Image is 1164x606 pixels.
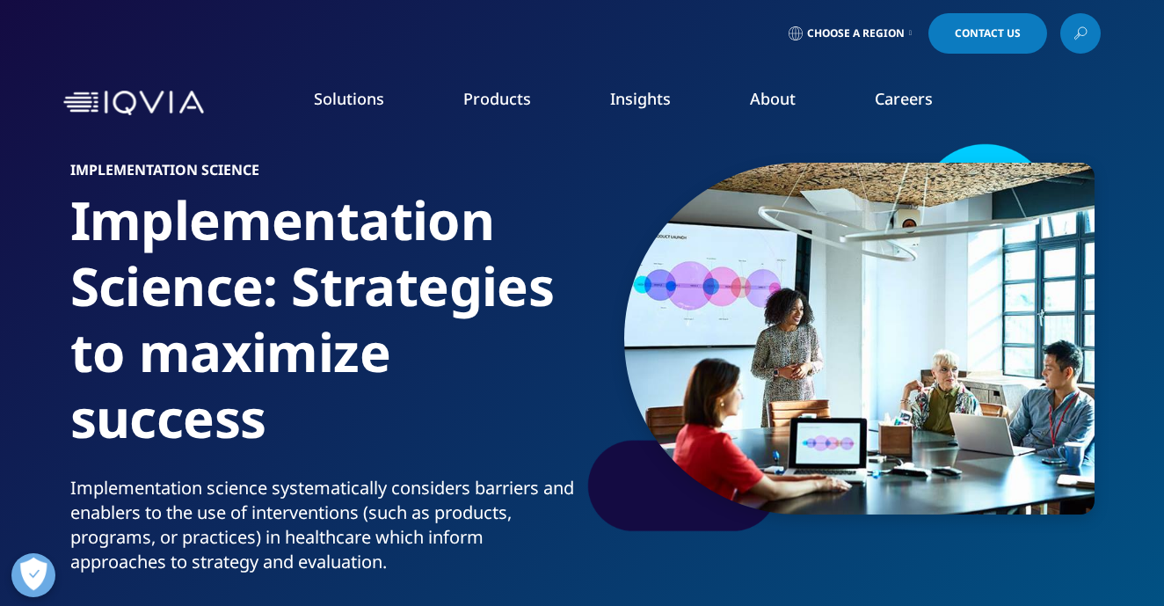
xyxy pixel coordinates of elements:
a: Contact Us [928,13,1047,54]
img: 944_businesswoman-leading-team-meeting-in-conference-room.jpg [624,163,1095,515]
span: Contact Us [955,28,1021,39]
a: Insights [610,88,671,109]
a: About [750,88,796,109]
h6: Implementation Science [70,163,576,187]
button: Abrir preferencias [11,553,55,597]
a: Products [463,88,531,109]
nav: Primary [211,62,1101,144]
h1: Implementation Science: Strategies to maximize success [70,187,576,476]
p: Implementation science systematically considers barriers and enablers to the use of interventions... [70,476,576,585]
a: Careers [875,88,933,109]
img: IQVIA Healthcare Information Technology and Pharma Clinical Research Company [63,91,204,116]
a: Solutions [314,88,384,109]
span: Choose a Region [807,26,905,40]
